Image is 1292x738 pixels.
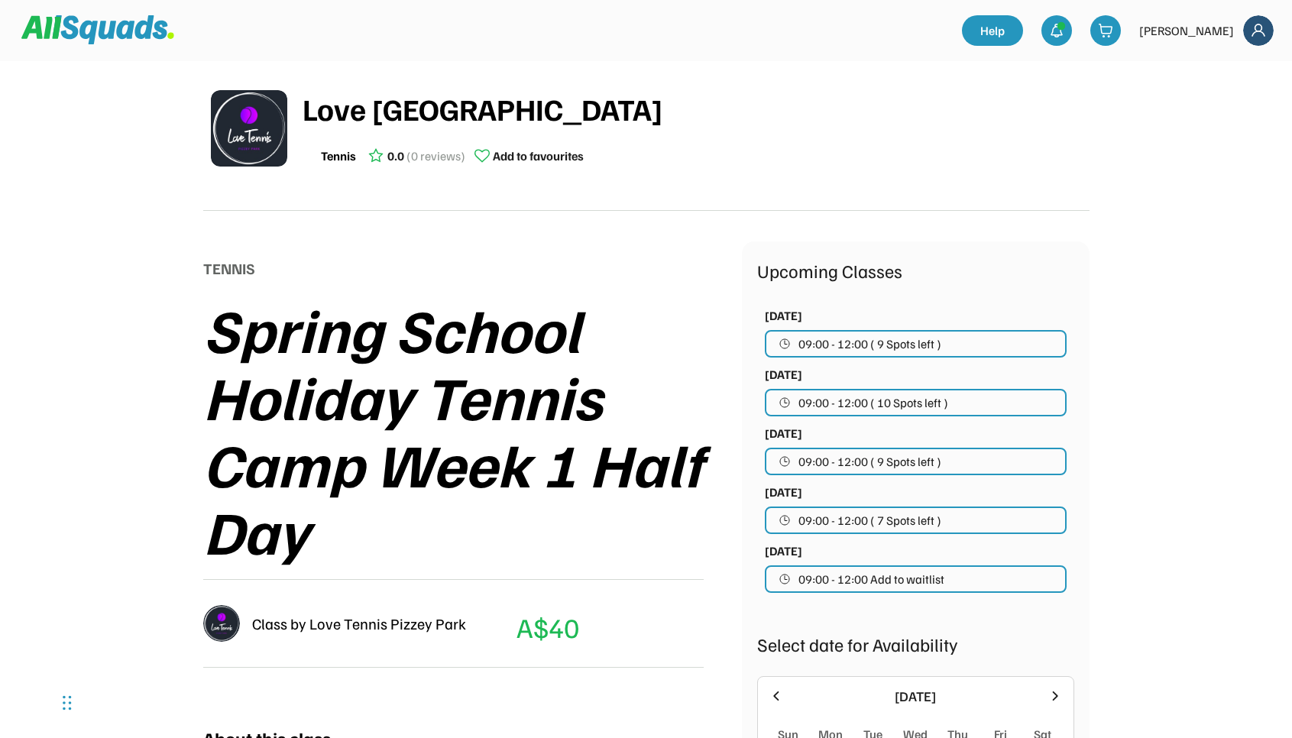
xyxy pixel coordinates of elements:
[765,483,802,501] div: [DATE]
[757,257,1074,284] div: Upcoming Classes
[516,607,579,648] div: A$40
[303,86,1090,131] div: Love [GEOGRAPHIC_DATA]
[798,455,941,468] span: 09:00 - 12:00 ( 9 Spots left )
[765,507,1067,534] button: 09:00 - 12:00 ( 7 Spots left )
[252,612,466,635] div: Class by Love Tennis Pizzey Park
[765,542,802,560] div: [DATE]
[765,389,1067,416] button: 09:00 - 12:00 ( 10 Spots left )
[1139,21,1234,40] div: [PERSON_NAME]
[1243,15,1274,46] img: Frame%2018.svg
[798,573,944,585] span: 09:00 - 12:00 Add to waitlist
[493,147,584,165] div: Add to favourites
[793,686,1038,707] div: [DATE]
[765,330,1067,358] button: 09:00 - 12:00 ( 9 Spots left )
[1098,23,1113,38] img: shopping-cart-01%20%281%29.svg
[1049,23,1064,38] img: bell-03%20%281%29.svg
[757,630,1074,658] div: Select date for Availability
[203,257,255,280] div: TENNIS
[765,448,1067,475] button: 09:00 - 12:00 ( 9 Spots left )
[21,15,174,44] img: Squad%20Logo.svg
[406,147,465,165] div: (0 reviews)
[798,397,948,409] span: 09:00 - 12:00 ( 10 Spots left )
[765,565,1067,593] button: 09:00 - 12:00 Add to waitlist
[211,90,287,167] img: LTPP_Logo_REV.jpeg
[798,514,941,526] span: 09:00 - 12:00 ( 7 Spots left )
[765,306,802,325] div: [DATE]
[387,147,404,165] div: 0.0
[321,147,356,165] div: Tennis
[203,605,240,642] img: LTPP_Logo_REV.jpeg
[203,295,742,564] div: Spring School Holiday Tennis Camp Week 1 Half Day
[765,365,802,384] div: [DATE]
[962,15,1023,46] a: Help
[765,424,802,442] div: [DATE]
[798,338,941,350] span: 09:00 - 12:00 ( 9 Spots left )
